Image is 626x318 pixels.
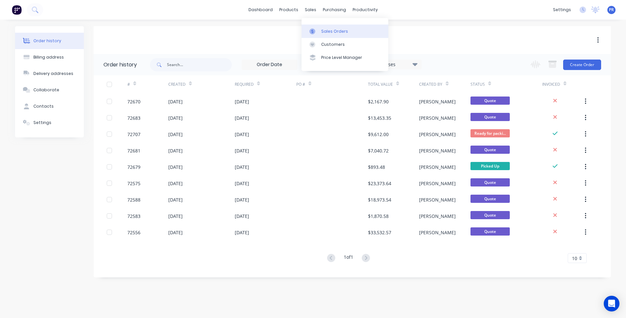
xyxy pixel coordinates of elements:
div: Customers [321,42,345,47]
div: Required [235,81,254,87]
div: Invoiced [542,81,560,87]
div: settings [550,5,574,15]
div: Total Value [368,75,419,93]
div: 72679 [127,164,140,170]
div: 72583 [127,213,140,220]
div: [DATE] [235,180,249,187]
div: 1 of 1 [344,254,353,263]
button: Order history [15,33,84,49]
input: Search... [167,58,232,71]
div: Contacts [33,103,54,109]
div: [PERSON_NAME] [419,196,456,203]
span: Picked Up [470,162,510,170]
div: [DATE] [235,196,249,203]
a: Sales Orders [302,25,388,38]
button: Collaborate [15,82,84,98]
img: Factory [12,5,22,15]
div: 72575 [127,180,140,187]
div: $23,373.64 [368,180,391,187]
div: purchasing [320,5,349,15]
div: Invoiced [542,75,583,93]
div: [PERSON_NAME] [419,164,456,170]
div: Billing address [33,54,64,60]
div: [DATE] [235,98,249,105]
div: [DATE] [168,180,183,187]
div: Order history [33,38,61,44]
div: Price Level Manager [321,55,362,61]
div: Total Value [368,81,393,87]
a: dashboard [245,5,276,15]
div: productivity [349,5,381,15]
button: Delivery addresses [15,65,84,82]
div: [DATE] [168,147,183,154]
span: PR [609,7,614,13]
button: Create Order [563,60,601,70]
div: [DATE] [168,164,183,170]
div: sales [302,5,320,15]
div: [DATE] [235,131,249,138]
div: [PERSON_NAME] [419,213,456,220]
div: 72683 [127,115,140,121]
div: [DATE] [235,213,249,220]
div: # [127,75,168,93]
div: Order history [103,61,137,69]
div: [PERSON_NAME] [419,131,456,138]
div: [DATE] [168,131,183,138]
span: Quote [470,146,510,154]
div: $893.48 [368,164,385,170]
div: $9,612.00 [368,131,389,138]
div: [PERSON_NAME] [419,229,456,236]
div: Open Intercom Messenger [604,296,619,311]
div: PO # [296,75,368,93]
div: products [276,5,302,15]
div: Delivery addresses [33,71,73,77]
div: [DATE] [168,196,183,203]
div: 72588 [127,196,140,203]
div: [PERSON_NAME] [419,98,456,105]
div: [DATE] [168,229,183,236]
div: [PERSON_NAME] [419,180,456,187]
div: Status [470,75,542,93]
a: Price Level Manager [302,51,388,64]
div: PO # [296,81,305,87]
span: Ready for packi... [470,129,510,137]
a: Customers [302,38,388,51]
div: 17 Statuses [366,61,421,68]
span: Quote [470,195,510,203]
div: 72670 [127,98,140,105]
div: $7,040.72 [368,147,389,154]
div: Settings [33,120,51,126]
div: Sales Orders [321,28,348,34]
span: Quote [470,97,510,105]
div: $2,167.90 [368,98,389,105]
span: Quote [470,227,510,236]
div: $13,453.35 [368,115,391,121]
div: [DATE] [168,98,183,105]
div: [PERSON_NAME] [419,115,456,121]
span: Quote [470,178,510,186]
div: [DATE] [168,213,183,220]
div: $1,870.58 [368,213,389,220]
div: [DATE] [235,147,249,154]
div: Status [470,81,485,87]
div: Created By [419,81,442,87]
span: Quote [470,211,510,219]
div: Created [168,75,235,93]
div: 72556 [127,229,140,236]
button: Billing address [15,49,84,65]
div: Created By [419,75,470,93]
div: [DATE] [168,115,183,121]
div: $18,973.54 [368,196,391,203]
div: [PERSON_NAME] [419,147,456,154]
span: 10 [572,255,577,262]
div: $33,532.57 [368,229,391,236]
div: 72681 [127,147,140,154]
button: Settings [15,115,84,131]
div: Required [235,75,296,93]
div: [DATE] [235,229,249,236]
input: Order Date [242,60,297,70]
div: Created [168,81,186,87]
div: Collaborate [33,87,59,93]
div: [DATE] [235,115,249,121]
span: Quote [470,113,510,121]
